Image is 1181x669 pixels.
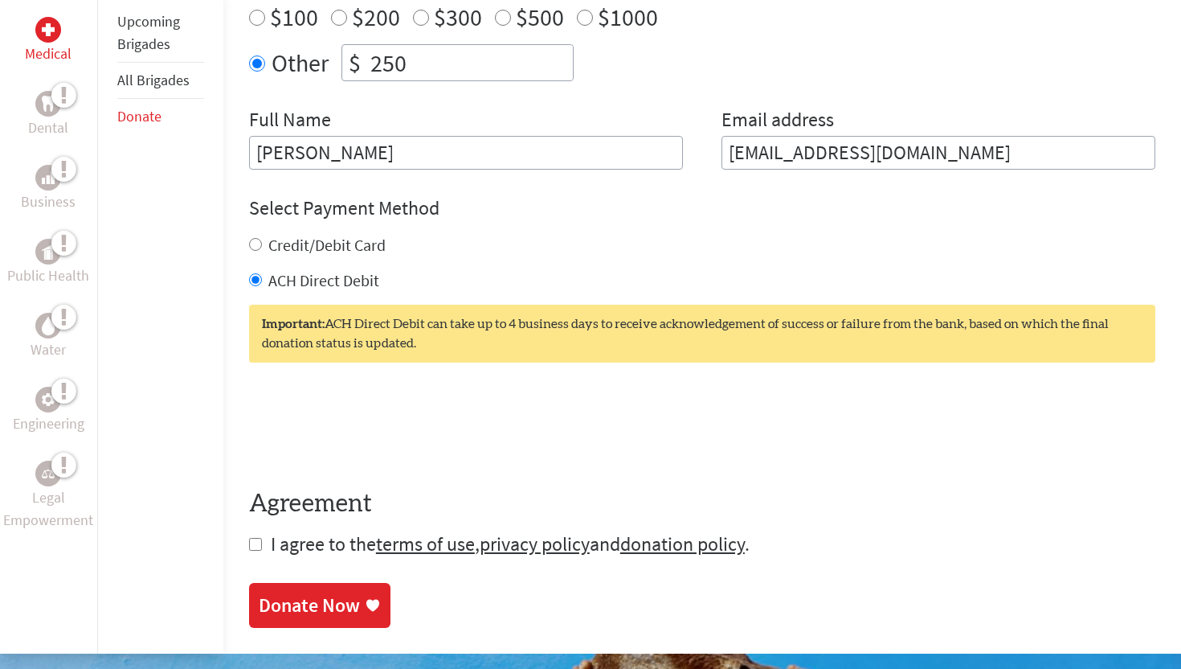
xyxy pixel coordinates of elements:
input: Enter Amount [367,45,573,80]
input: Your Email [721,136,1155,170]
a: WaterWater [31,313,66,361]
label: Email address [721,107,834,136]
a: MedicalMedical [25,17,72,65]
label: Credit/Debit Card [268,235,386,255]
div: Legal Empowerment [35,461,61,486]
div: Public Health [35,239,61,265]
span: I agree to the , and . [271,532,750,556]
a: DentalDental [28,91,68,139]
p: Water [31,339,66,361]
iframe: reCAPTCHA [249,395,493,458]
label: $1000 [598,2,658,32]
label: ACH Direct Debit [268,270,379,290]
img: Dental [42,96,55,112]
img: Business [42,171,55,184]
label: $100 [270,2,318,32]
div: Business [35,165,61,191]
div: Donate Now [259,593,360,618]
a: BusinessBusiness [21,165,76,213]
p: Dental [28,117,68,139]
a: All Brigades [117,71,190,89]
a: Public HealthPublic Health [7,239,89,287]
li: Upcoming Brigades [117,4,204,63]
li: Donate [117,99,204,134]
a: Legal EmpowermentLegal Empowerment [3,461,94,532]
label: $500 [516,2,564,32]
img: Legal Empowerment [42,469,55,478]
img: Public Health [42,244,55,260]
img: Water [42,317,55,335]
div: Medical [35,17,61,43]
input: Enter Full Name [249,136,683,170]
a: Donate [117,107,161,125]
label: $300 [434,2,482,32]
p: Engineering [13,412,84,435]
label: Full Name [249,107,331,136]
a: donation policy [620,532,745,556]
a: Donate Now [249,583,390,628]
img: Medical [42,23,55,36]
a: privacy policy [480,532,590,556]
strong: Important: [262,318,325,330]
p: Business [21,191,76,213]
a: terms of use [376,532,475,556]
p: Legal Empowerment [3,486,94,532]
div: $ [342,45,367,80]
div: Water [35,313,61,339]
p: Public Health [7,265,89,287]
a: Upcoming Brigades [117,12,180,53]
p: Medical [25,43,72,65]
div: Engineering [35,387,61,412]
a: EngineeringEngineering [13,387,84,435]
div: ACH Direct Debit can take up to 4 business days to receive acknowledgement of success or failure ... [249,305,1155,363]
img: Engineering [42,393,55,406]
h4: Select Payment Method [249,195,1155,221]
li: All Brigades [117,63,204,99]
div: Dental [35,91,61,117]
h4: Agreement [249,490,1155,519]
label: Other [272,44,329,81]
label: $200 [352,2,400,32]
